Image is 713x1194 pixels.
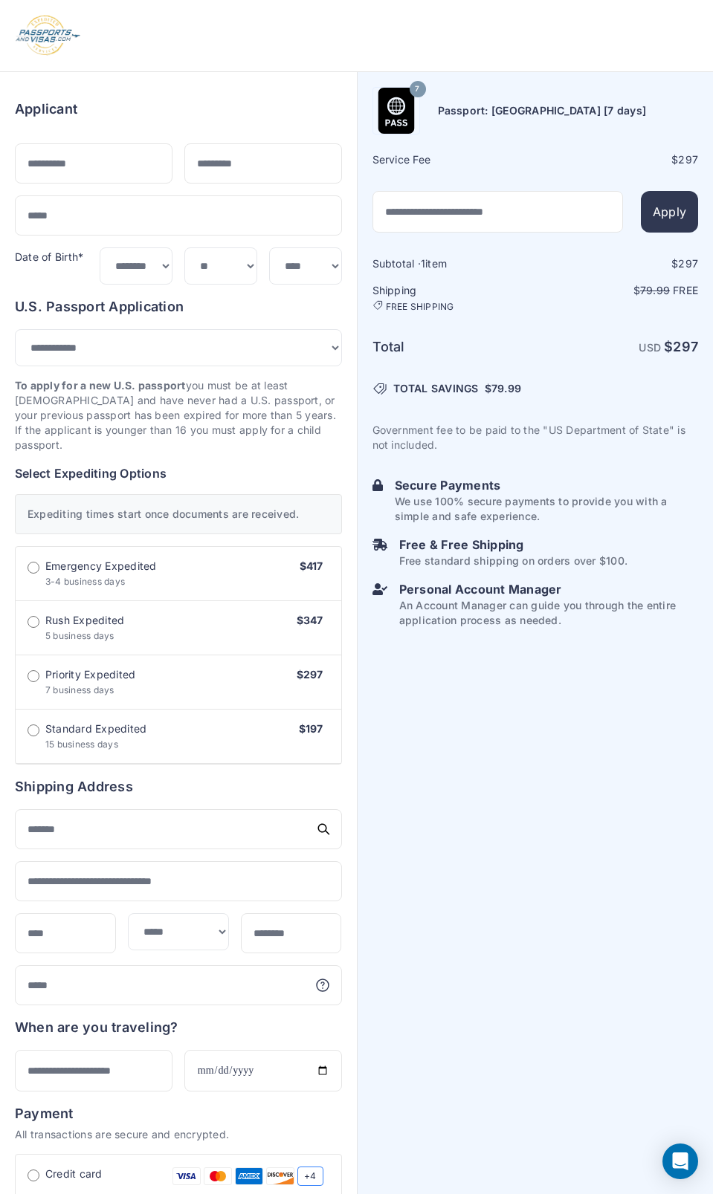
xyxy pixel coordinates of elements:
[372,152,534,167] h6: Service Fee
[421,257,425,270] span: 1
[395,494,698,524] p: We use 100% secure payments to provide you with a simple and safe experience.
[15,15,81,56] img: Logo
[372,283,534,313] h6: Shipping
[172,1167,201,1186] img: Visa Card
[45,739,118,750] span: 15 business days
[395,476,698,494] h6: Secure Payments
[15,1017,178,1038] h6: When are you traveling?
[297,668,323,681] span: $297
[662,1143,698,1179] div: Open Intercom Messenger
[15,494,342,534] div: Expediting times start once documents are received.
[15,379,186,392] strong: To apply for a new U.S. passport
[15,99,77,120] h6: Applicant
[372,423,699,452] p: Government fee to be paid to the "US Department of State" is not included.
[537,256,698,271] div: $
[641,191,698,233] button: Apply
[537,152,698,167] div: $
[45,576,125,587] span: 3-4 business days
[315,978,330,993] svg: More information
[15,250,83,263] label: Date of Birth*
[15,378,342,452] p: you must be at least [DEMOGRAPHIC_DATA] and have never had a U.S. passport, or your previous pass...
[45,1167,103,1181] span: Credit card
[297,614,323,626] span: $347
[15,1103,342,1124] h6: Payment
[372,256,534,271] h6: Subtotal · item
[485,381,521,396] span: $
[372,337,534,357] h6: Total
[373,88,419,134] img: Product Name
[664,339,698,354] strong: $
[235,1167,263,1186] img: Amex
[673,339,698,354] span: 297
[300,559,323,572] span: $417
[438,103,647,118] h6: Passport: [GEOGRAPHIC_DATA] [7 days]
[678,153,698,166] span: 297
[537,283,698,298] p: $
[266,1167,294,1186] img: Discover
[639,341,661,354] span: USD
[299,722,323,735] span: $197
[45,667,135,682] span: Priority Expedited
[678,257,698,270] span: 297
[393,381,479,396] span: TOTAL SAVINGS
[415,80,419,99] span: 7
[45,721,146,736] span: Standard Expedited
[297,1167,323,1186] span: +4
[204,1167,232,1186] img: Mastercard
[45,613,124,628] span: Rush Expedited
[15,296,342,317] h6: U.S. Passport Application
[15,1127,342,1142] p: All transactions are secure and encrypted.
[15,464,342,482] h6: Select Expediting Options
[15,776,342,797] h6: Shipping Address
[640,284,670,296] span: 79.99
[386,301,454,313] span: FREE SHIPPING
[399,598,698,628] p: An Account Manager can guide you through the entire application process as needed.
[399,536,627,554] h6: Free & Free Shipping
[673,284,698,296] span: Free
[399,554,627,568] p: Free standard shipping on orders over $100.
[45,684,114,695] span: 7 business days
[45,630,114,641] span: 5 business days
[399,580,698,598] h6: Personal Account Manager
[491,382,521,395] span: 79.99
[45,559,157,574] span: Emergency Expedited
